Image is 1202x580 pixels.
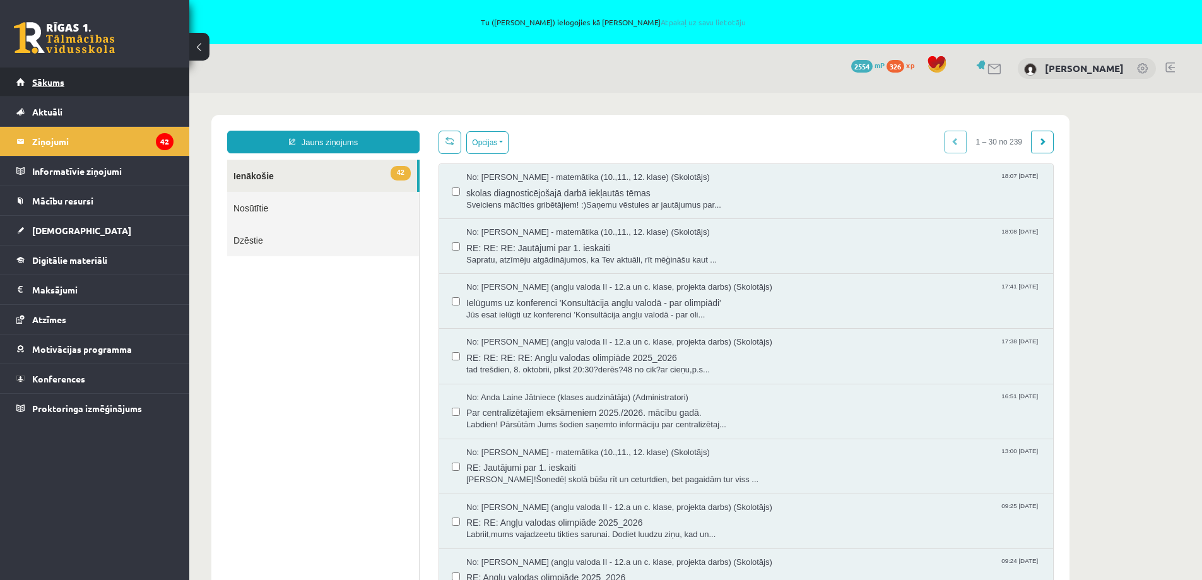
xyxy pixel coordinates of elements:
[32,225,131,236] span: [DEMOGRAPHIC_DATA]
[277,464,851,503] a: No: [PERSON_NAME] (angļu valoda II - 12.a un c. klase, projekta darbs) (Skolotājs) 09:24 [DATE] R...
[277,162,851,174] span: Sapratu, atzīmēju atgādinājumos, ka Tev aktuāli, rīt mēģināšu kaut ...
[810,464,851,473] span: 09:24 [DATE]
[277,189,851,228] a: No: [PERSON_NAME] (angļu valoda II - 12.a un c. klase, projekta darbs) (Skolotājs) 17:41 [DATE] I...
[277,409,583,421] span: No: [PERSON_NAME] (angļu valoda II - 12.a un c. klase, projekta darbs) (Skolotājs)
[16,97,174,126] a: Aktuāli
[16,246,174,275] a: Digitālie materiāli
[277,244,851,283] a: No: [PERSON_NAME] (angļu valoda II - 12.a un c. klase, projekta darbs) (Skolotājs) 17:38 [DATE] R...
[810,409,851,418] span: 09:25 [DATE]
[875,60,885,70] span: mP
[277,299,851,338] a: No: Anda Laine Jātniece (klases audzinātāja) (Administratori) 16:51 [DATE] Par centralizētajiem e...
[16,186,174,215] a: Mācību resursi
[277,464,583,476] span: No: [PERSON_NAME] (angļu valoda II - 12.a un c. klase, projekta darbs) (Skolotājs)
[277,91,851,107] span: skolas diagnosticējošajā darbā iekļautās tēmas
[16,305,174,334] a: Atzīmes
[277,491,851,503] span: Labrīt, cien skolēni,Pielikumā ir uzdevumu atbildes, lūdzu pārbaudi...
[32,275,174,304] legend: Maksājumi
[277,216,851,228] span: Jūs esat ielūgti uz konferenci 'Konsultācija angļu valodā - par oli...
[38,38,230,61] a: Jauns ziņojums
[810,244,851,253] span: 17:38 [DATE]
[851,60,885,70] a: 2554 mP
[32,157,174,186] legend: Informatīvie ziņojumi
[277,244,583,256] span: No: [PERSON_NAME] (angļu valoda II - 12.a un c. klase, projekta darbs) (Skolotājs)
[38,131,230,163] a: Dzēstie
[16,68,174,97] a: Sākums
[277,107,851,119] span: Sveiciens mācīties gribētājiem! :)Saņemu vēstules ar jautājumus par...
[810,354,851,364] span: 13:00 [DATE]
[16,275,174,304] a: Maksājumi
[32,76,64,88] span: Sākums
[38,67,228,99] a: 42Ienākošie
[32,403,142,414] span: Proktoringa izmēģinājums
[14,22,115,54] a: Rīgas 1. Tālmācības vidusskola
[277,381,851,393] span: [PERSON_NAME]!Šonedēļ skolā būšu rīt un ceturtdien, bet pagaidām tur viss ...
[887,60,904,73] span: 326
[1024,63,1037,76] img: Kristīne Ozola
[661,17,746,27] a: Atpakaļ uz savu lietotāju
[32,254,107,266] span: Digitālie materiāli
[810,134,851,143] span: 18:08 [DATE]
[277,311,851,326] span: Par centralizētajiem eksāmeniem 2025./2026. mācību gadā.
[277,420,851,436] span: RE: RE: Angļu valodas olimpiāde 2025_2026
[277,134,521,146] span: No: [PERSON_NAME] - matemātika (10.,11., 12. klase) (Skolotājs)
[32,343,132,355] span: Motivācijas programma
[277,201,851,216] span: Ielūgums uz konferenci 'Konsultācija angļu valodā - par olimpiādi'
[277,475,851,491] span: RE: Angļu valodas olimpiāde 2025_2026
[145,18,1082,26] span: Tu ([PERSON_NAME]) ielogojies kā [PERSON_NAME]
[16,364,174,393] a: Konferences
[32,127,174,156] legend: Ziņojumi
[32,106,62,117] span: Aktuāli
[16,127,174,156] a: Ziņojumi42
[201,73,221,88] span: 42
[277,436,851,448] span: Labriit,mums vajadzeetu tikties sarunai. Dodiet luudzu ziņu, kad un...
[277,354,851,393] a: No: [PERSON_NAME] - matemātika (10.,11., 12. klase) (Skolotājs) 13:00 [DATE] RE: Jautājumi par 1....
[277,38,319,61] button: Opcijas
[277,134,851,173] a: No: [PERSON_NAME] - matemātika (10.,11., 12. klase) (Skolotājs) 18:08 [DATE] RE: RE: RE: Jautājum...
[277,146,851,162] span: RE: RE: RE: Jautājumi par 1. ieskaiti
[16,394,174,423] a: Proktoringa izmēģinājums
[16,216,174,245] a: [DEMOGRAPHIC_DATA]
[16,334,174,364] a: Motivācijas programma
[777,38,842,61] span: 1 – 30 no 239
[277,326,851,338] span: Labdien! Pārsūtām Jums šodien saņemto informāciju par centralizētaj...
[851,60,873,73] span: 2554
[16,157,174,186] a: Informatīvie ziņojumi
[810,299,851,309] span: 16:51 [DATE]
[277,256,851,271] span: RE: RE: RE: RE: Angļu valodas olimpiāde 2025_2026
[277,299,499,311] span: No: Anda Laine Jātniece (klases audzinātāja) (Administratori)
[277,409,851,448] a: No: [PERSON_NAME] (angļu valoda II - 12.a un c. klase, projekta darbs) (Skolotājs) 09:25 [DATE] R...
[32,373,85,384] span: Konferences
[810,189,851,198] span: 17:41 [DATE]
[1045,62,1124,74] a: [PERSON_NAME]
[277,79,521,91] span: No: [PERSON_NAME] - matemātika (10.,11., 12. klase) (Skolotājs)
[277,271,851,283] span: tad trešdien, 8. oktobrii, plkst 20:30?derēs?48 no cik?ar cieņu,p.s...
[810,79,851,88] span: 18:07 [DATE]
[277,365,851,381] span: RE: Jautājumi par 1. ieskaiti
[277,189,583,201] span: No: [PERSON_NAME] (angļu valoda II - 12.a un c. klase, projekta darbs) (Skolotājs)
[277,354,521,366] span: No: [PERSON_NAME] - matemātika (10.,11., 12. klase) (Skolotājs)
[38,99,230,131] a: Nosūtītie
[32,314,66,325] span: Atzīmes
[156,133,174,150] i: 42
[277,79,851,118] a: No: [PERSON_NAME] - matemātika (10.,11., 12. klase) (Skolotājs) 18:07 [DATE] skolas diagnosticējo...
[887,60,921,70] a: 326 xp
[32,195,93,206] span: Mācību resursi
[906,60,914,70] span: xp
